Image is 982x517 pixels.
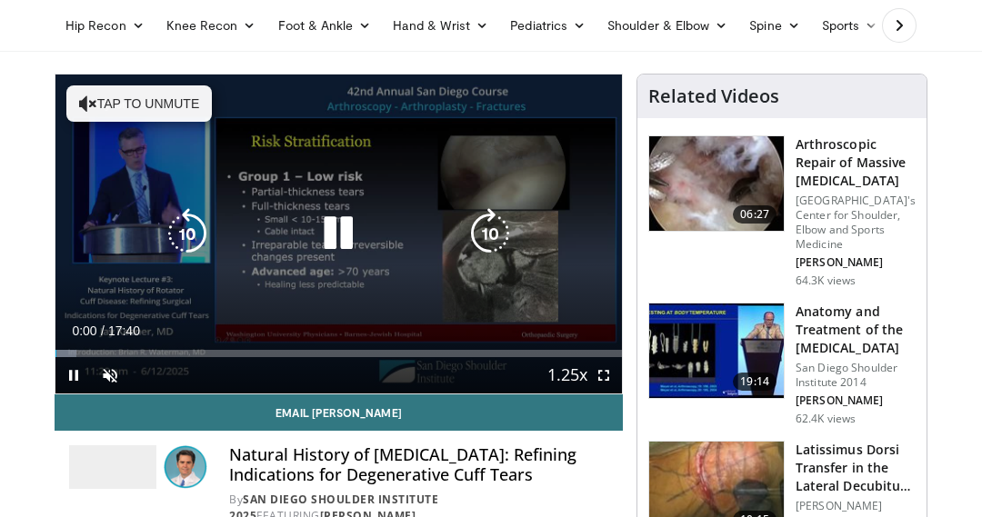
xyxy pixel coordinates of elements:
[69,445,156,489] img: San Diego Shoulder Institute 2025
[382,7,499,44] a: Hand & Wrist
[164,445,207,489] img: Avatar
[648,85,779,107] h4: Related Videos
[796,194,916,252] p: [GEOGRAPHIC_DATA]'s Center for Shoulder, Elbow and Sports Medicine
[55,357,92,393] button: Pause
[55,75,622,393] video-js: Video Player
[811,7,889,44] a: Sports
[92,357,128,393] button: Unmute
[108,323,140,338] span: 17:40
[649,136,784,231] img: 281021_0002_1.png.150x105_q85_crop-smart_upscale.jpg
[796,273,856,288] p: 64.3K views
[72,323,96,338] span: 0:00
[229,445,608,484] h4: Natural History of [MEDICAL_DATA]: Refining Indications for Degenerative Cuff Tears
[66,85,212,122] button: Tap to unmute
[796,441,916,495] h3: Latissimus Dorsi Transfer in the Lateral Decubitus Position
[796,412,856,426] p: 62.4K views
[586,357,622,393] button: Fullscreen
[733,373,777,391] span: 19:14
[796,303,916,357] h3: Anatomy and Treatment of the [MEDICAL_DATA]
[55,350,622,357] div: Progress Bar
[267,7,383,44] a: Foot & Ankle
[648,303,916,426] a: 19:14 Anatomy and Treatment of the [MEDICAL_DATA] San Diego Shoulder Institute 2014 [PERSON_NAME]...
[796,499,916,513] p: [PERSON_NAME]
[596,7,738,44] a: Shoulder & Elbow
[796,393,916,408] p: [PERSON_NAME]
[796,255,916,270] p: [PERSON_NAME]
[733,205,777,224] span: 06:27
[549,357,586,393] button: Playback Rate
[649,303,784,398] img: 58008271-3059-4eea-87a5-8726eb53a503.150x105_q85_crop-smart_upscale.jpg
[738,7,810,44] a: Spine
[648,135,916,288] a: 06:27 Arthroscopic Repair of Massive [MEDICAL_DATA] [GEOGRAPHIC_DATA]'s Center for Shoulder, Elbo...
[55,7,155,44] a: Hip Recon
[499,7,596,44] a: Pediatrics
[55,394,623,431] a: Email [PERSON_NAME]
[796,135,916,190] h3: Arthroscopic Repair of Massive [MEDICAL_DATA]
[101,323,105,338] span: /
[796,361,916,390] p: San Diego Shoulder Institute 2014
[155,7,267,44] a: Knee Recon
